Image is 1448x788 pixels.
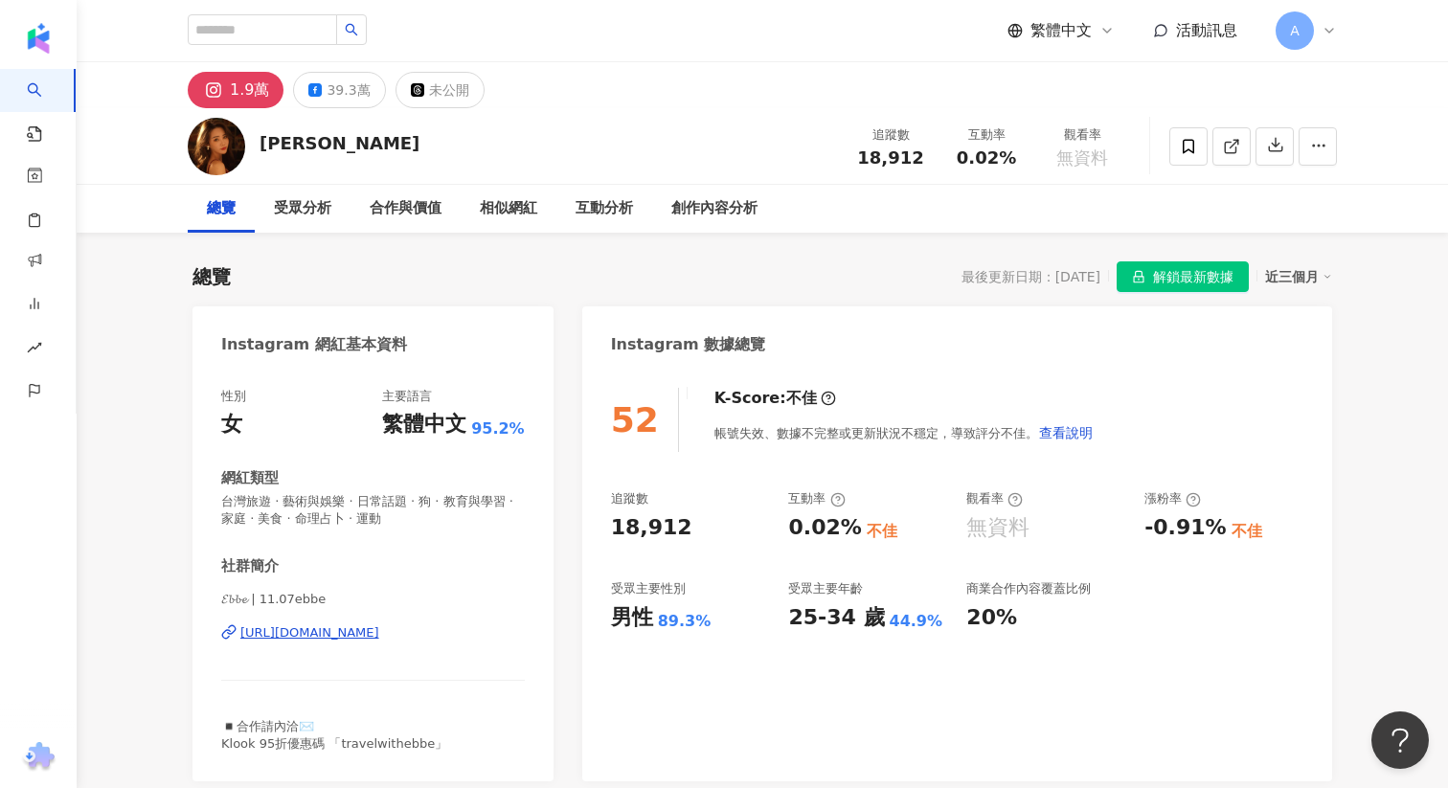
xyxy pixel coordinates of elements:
[966,603,1017,633] div: 20%
[27,69,65,144] a: search
[788,580,863,597] div: 受眾主要年齡
[867,521,897,542] div: 不佳
[611,490,648,507] div: 追蹤數
[1232,521,1262,542] div: 不佳
[714,388,836,409] div: K-Score :
[429,77,469,103] div: 未公開
[188,118,245,175] img: KOL Avatar
[611,513,692,543] div: 18,912
[611,400,659,439] div: 52
[671,197,758,220] div: 創作內容分析
[382,410,466,439] div: 繁體中文
[857,147,923,168] span: 18,912
[788,490,845,507] div: 互動率
[1046,125,1119,145] div: 觀看率
[714,414,1094,452] div: 帳號失效、數據不完整或更新狀況不穩定，導致評分不佳。
[1117,261,1249,292] button: 解鎖最新數據
[221,591,525,608] span: 𝓔𝓫𝓫𝓮 | 11.07ebbe
[382,388,432,405] div: 主要語言
[1039,425,1093,440] span: 查看說明
[27,328,42,371] span: rise
[1056,148,1108,168] span: 無資料
[221,556,279,576] div: 社群簡介
[471,418,525,439] span: 95.2%
[396,72,485,108] button: 未公開
[240,624,379,642] div: [URL][DOMAIN_NAME]
[293,72,385,108] button: 39.3萬
[1030,20,1092,41] span: 繁體中文
[788,603,884,633] div: 25-34 歲
[221,624,525,642] a: [URL][DOMAIN_NAME]
[786,388,817,409] div: 不佳
[221,493,525,528] span: 台灣旅遊 · 藝術與娛樂 · 日常話題 · 狗 · 教育與學習 · 家庭 · 美食 · 命理占卜 · 運動
[23,23,54,54] img: logo icon
[1144,490,1201,507] div: 漲粉率
[221,410,242,439] div: 女
[192,263,231,290] div: 總覽
[230,77,269,103] div: 1.9萬
[1153,262,1233,293] span: 解鎖最新數據
[1132,270,1145,283] span: lock
[370,197,441,220] div: 合作與價值
[221,719,447,751] span: ◾️合作請內洽✉️ Klook 95折優惠碼 「travelwithebbe」
[611,580,686,597] div: 受眾主要性別
[20,742,57,773] img: chrome extension
[966,490,1023,507] div: 觀看率
[1265,264,1332,289] div: 近三個月
[950,125,1023,145] div: 互動率
[327,77,370,103] div: 39.3萬
[611,334,766,355] div: Instagram 數據總覽
[260,131,419,155] div: [PERSON_NAME]
[854,125,927,145] div: 追蹤數
[966,513,1029,543] div: 無資料
[890,611,943,632] div: 44.9%
[1176,21,1237,39] span: 活動訊息
[658,611,712,632] div: 89.3%
[1038,414,1094,452] button: 查看說明
[345,23,358,36] span: search
[221,468,279,488] div: 網紅類型
[221,388,246,405] div: 性別
[274,197,331,220] div: 受眾分析
[188,72,283,108] button: 1.9萬
[480,197,537,220] div: 相似網紅
[962,269,1100,284] div: 最後更新日期：[DATE]
[221,334,407,355] div: Instagram 網紅基本資料
[611,603,653,633] div: 男性
[966,580,1091,597] div: 商業合作內容覆蓋比例
[788,513,861,543] div: 0.02%
[1371,711,1429,769] iframe: Help Scout Beacon - Open
[576,197,633,220] div: 互動分析
[957,148,1016,168] span: 0.02%
[207,197,236,220] div: 總覽
[1144,513,1226,543] div: -0.91%
[1290,20,1300,41] span: A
